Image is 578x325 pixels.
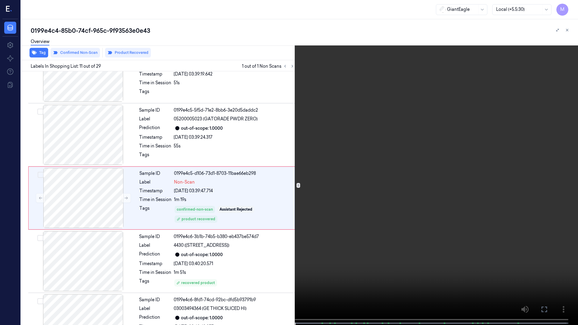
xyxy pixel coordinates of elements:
div: Timestamp [139,188,172,194]
div: out-of-scope: 1.0000 [181,315,223,321]
button: Select row [37,298,43,304]
span: Labels In Shopping List: 11 out of 29 [31,63,101,70]
div: 0199e4c4-85b0-74cf-965c-9f93563e0e43 [31,26,573,35]
div: [DATE] 03:39:24.317 [174,134,295,141]
div: Tags [139,152,171,161]
div: [DATE] 03:39:47.714 [174,188,294,194]
div: out-of-scope: 1.0000 [181,125,223,132]
div: Label [139,179,172,185]
div: [DATE] 03:39:19.642 [174,71,295,77]
div: 0199e4c5-d106-73d1-8703-11bae66eb298 [174,170,294,177]
div: product recovered [177,216,215,222]
div: Label [139,242,171,249]
div: Time in Session [139,80,171,86]
div: confirmed-non-scan [177,207,213,212]
div: Sample ID [139,170,172,177]
a: Overview [31,39,49,45]
div: Tags [139,88,171,98]
div: 0199e4c6-8fd1-74cd-92bc-dfd5b93791b9 [174,297,295,303]
button: Select row [37,235,43,241]
span: 05200005023 (GATORADE PWDR ZERO) [174,116,258,122]
div: Timestamp [139,134,171,141]
div: Time in Session [139,143,171,149]
button: Select row [38,172,44,178]
span: Non-Scan [174,179,195,185]
div: [DATE] 03:40:20.571 [174,261,295,267]
button: Confirmed Non-Scan [51,48,100,57]
div: 0199e4c5-5f5d-71e2-8bb6-3e20d5daddc2 [174,107,295,113]
div: Label [139,305,171,312]
div: Time in Session [139,197,172,203]
div: Prediction [139,125,171,132]
button: M [556,4,568,16]
div: Assistant Rejected [219,207,252,212]
span: 1 out of 1 Non Scans [242,63,296,70]
div: Time in Session [139,269,171,276]
div: 0199e4c6-3b1b-74b5-b380-eb437be574d7 [174,234,295,240]
div: Sample ID [139,234,171,240]
div: Prediction [139,251,171,258]
button: Product Recovered [105,48,151,57]
div: recovered product [176,280,215,286]
div: 51s [174,80,295,86]
div: Tags [139,278,171,288]
div: Timestamp [139,261,171,267]
div: out-of-scope: 1.0000 [181,252,223,258]
div: 1m 19s [174,197,294,203]
div: Sample ID [139,297,171,303]
span: 03003494364 (GE THICK SLICED HI) [174,305,247,312]
div: Prediction [139,314,171,321]
button: Select row [37,109,43,115]
div: Timestamp [139,71,171,77]
div: Sample ID [139,107,171,113]
div: 55s [174,143,295,149]
div: 1m 51s [174,269,295,276]
span: 4430 ([STREET_ADDRESS]) [174,242,229,249]
div: Tags [139,205,172,223]
button: Tag [30,48,48,57]
div: Label [139,116,171,122]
